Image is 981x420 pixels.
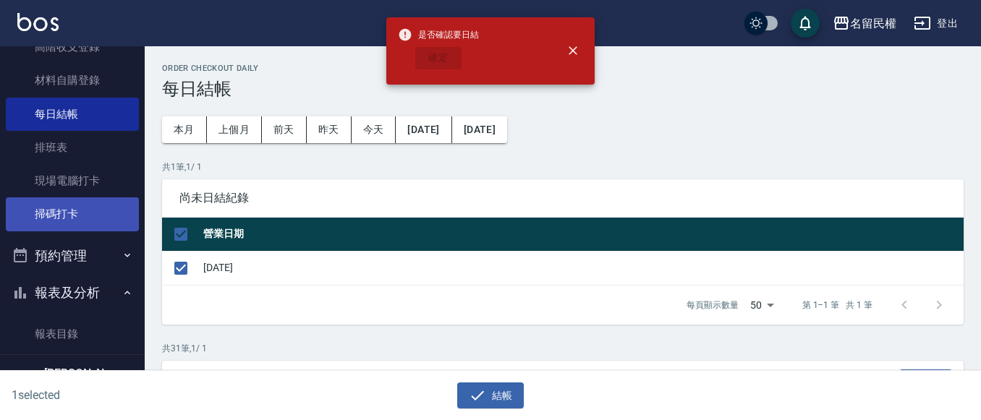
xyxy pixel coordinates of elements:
[12,386,242,404] h6: 1 selected
[6,351,139,384] a: 消費分析儀表板
[6,274,139,312] button: 報表及分析
[850,14,896,33] div: 名留民權
[398,27,479,42] span: 是否確認要日結
[6,98,139,131] a: 每日結帳
[6,30,139,64] a: 高階收支登錄
[802,299,872,312] p: 第 1–1 筆 共 1 筆
[6,164,139,197] a: 現場電腦打卡
[200,251,964,285] td: [DATE]
[6,197,139,231] a: 掃碼打卡
[396,116,451,143] button: [DATE]
[6,131,139,164] a: 排班表
[6,317,139,351] a: 報表目錄
[162,342,964,355] p: 共 31 筆, 1 / 1
[307,116,352,143] button: 昨天
[352,116,396,143] button: 今天
[200,218,964,252] th: 營業日期
[6,237,139,275] button: 預約管理
[791,9,820,38] button: save
[827,9,902,38] button: 名留民權
[687,299,739,312] p: 每頁顯示數量
[179,191,946,205] span: 尚未日結紀錄
[744,286,779,325] div: 50
[452,116,507,143] button: [DATE]
[162,79,964,99] h3: 每日結帳
[557,35,589,67] button: close
[162,64,964,73] h2: Order checkout daily
[44,367,118,395] h5: [PERSON_NAME]蓤
[262,116,307,143] button: 前天
[162,160,964,173] p: 共 1 筆, 1 / 1
[457,382,525,409] button: 結帳
[6,64,139,97] a: 材料自購登錄
[162,116,207,143] button: 本月
[207,116,262,143] button: 上個月
[17,13,59,31] img: Logo
[908,10,964,37] button: 登出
